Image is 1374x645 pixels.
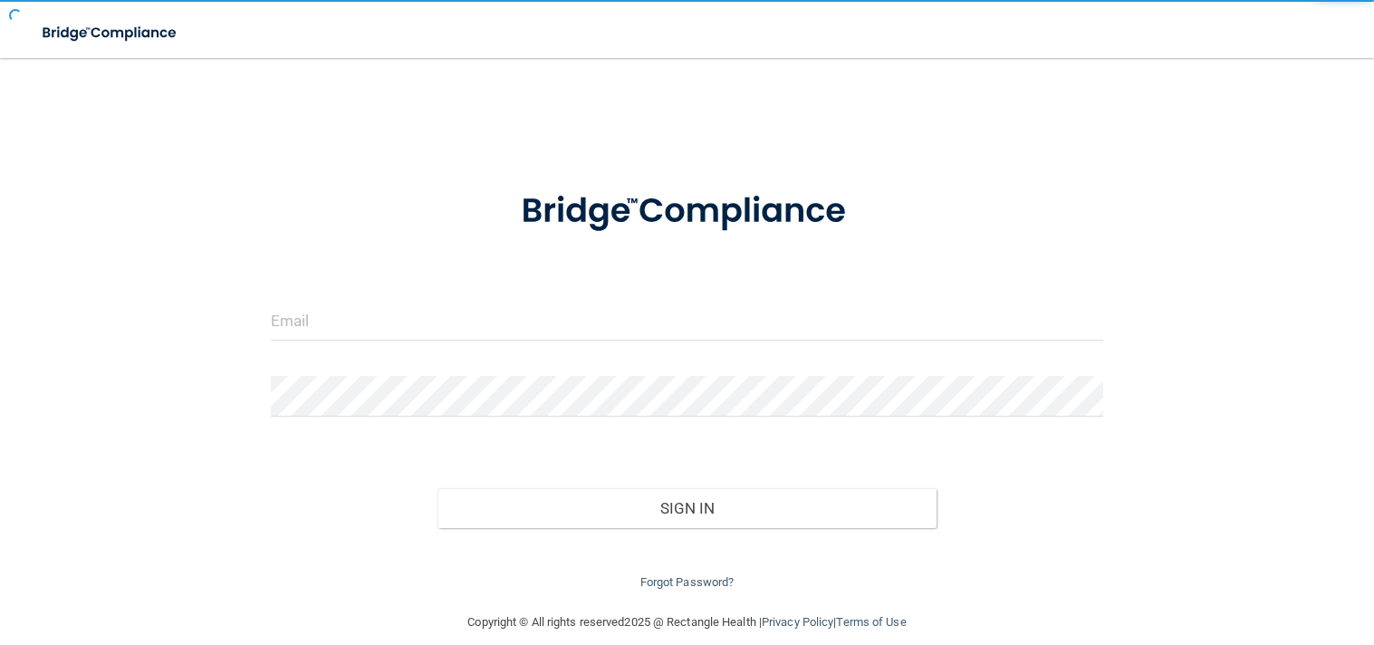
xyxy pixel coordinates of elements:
[271,300,1104,341] input: Email
[27,14,194,52] img: bridge_compliance_login_screen.278c3ca4.svg
[762,615,833,629] a: Privacy Policy
[437,488,937,528] button: Sign In
[640,575,735,589] a: Forgot Password?
[836,615,906,629] a: Terms of Use
[485,167,889,256] img: bridge_compliance_login_screen.278c3ca4.svg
